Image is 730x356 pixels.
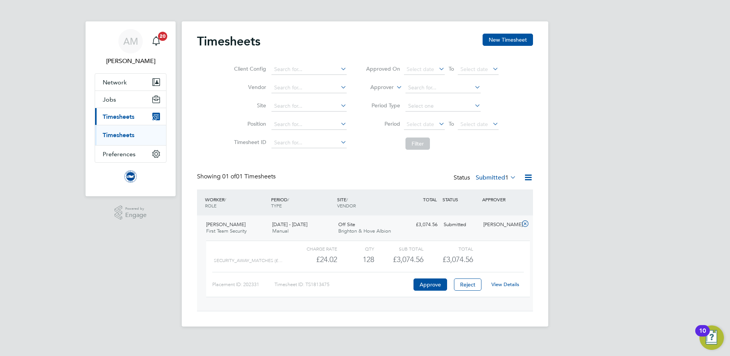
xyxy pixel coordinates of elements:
span: First Team Security [206,228,247,234]
span: / [346,196,348,202]
button: Approve [413,278,447,291]
div: APPROVER [480,193,520,206]
input: Select one [405,101,481,112]
span: Timesheets [103,113,134,120]
input: Search for... [271,83,347,93]
a: AM[PERSON_NAME] [95,29,166,66]
span: TYPE [271,202,282,209]
label: Vendor [232,84,266,91]
div: Charge rate [288,244,337,253]
span: Adrian Morris [95,57,166,66]
span: 20 [158,32,167,41]
span: £3,074.56 [443,255,473,264]
div: Sub Total [374,244,423,253]
label: Approver [359,84,394,91]
label: Approved On [366,65,400,72]
div: Timesheet ID: TS1813475 [275,278,412,291]
span: Manual [272,228,289,234]
div: Submitted [441,218,480,231]
span: / [287,196,289,202]
div: £3,074.56 [374,253,423,266]
span: Select date [407,66,434,73]
div: QTY [337,244,374,253]
span: Engage [125,212,147,218]
span: VENDOR [337,202,356,209]
label: Position [232,120,266,127]
button: Filter [405,138,430,150]
span: Brighton & Hove Albion [338,228,391,234]
span: ROLE [205,202,216,209]
div: PERIOD [269,193,335,212]
span: [PERSON_NAME] [206,221,245,228]
div: SITE [335,193,401,212]
div: Status [454,173,518,183]
button: Open Resource Center, 10 new notifications [699,325,724,350]
label: Client Config [232,65,266,72]
a: Go to home page [95,170,166,183]
label: Submitted [476,174,516,181]
span: TOTAL [423,196,437,202]
button: Preferences [95,146,166,162]
button: Jobs [95,91,166,108]
div: Placement ID: 202331 [212,278,275,291]
span: Network [103,79,127,86]
label: Site [232,102,266,109]
button: Timesheets [95,108,166,125]
span: Off Site [338,221,355,228]
a: 20 [149,29,164,53]
input: Search for... [271,101,347,112]
div: Timesheets [95,125,166,145]
button: New Timesheet [483,34,533,46]
a: Powered byEngage [115,206,147,220]
input: Search for... [271,138,347,148]
span: Select date [460,66,488,73]
div: [PERSON_NAME] [480,218,520,231]
img: brightonandhovealbion-logo-retina.png [124,170,137,183]
span: Jobs [103,96,116,103]
span: To [446,119,456,129]
input: Search for... [271,119,347,130]
div: 10 [699,331,706,341]
h2: Timesheets [197,34,260,49]
span: 01 Timesheets [222,173,276,180]
input: Search for... [271,64,347,75]
label: Timesheet ID [232,139,266,146]
span: Powered by [125,206,147,212]
span: / [224,196,226,202]
div: Showing [197,173,277,181]
a: Timesheets [103,131,134,139]
button: Reject [454,278,481,291]
nav: Main navigation [86,21,176,196]
div: £3,074.56 [401,218,441,231]
div: STATUS [441,193,480,206]
a: View Details [491,281,519,288]
div: Total [423,244,473,253]
span: [DATE] - [DATE] [272,221,307,228]
label: Period Type [366,102,400,109]
button: Network [95,74,166,91]
span: To [446,64,456,74]
span: Select date [407,121,434,128]
span: Select date [460,121,488,128]
div: 128 [337,253,374,266]
span: 01 of [222,173,236,180]
div: WORKER [203,193,269,212]
div: £24.02 [288,253,337,266]
span: AM [123,36,138,46]
span: SECURITY_AWAY_MATCHES (£… [214,258,283,263]
label: Period [366,120,400,127]
input: Search for... [405,83,481,93]
span: 1 [505,174,509,181]
span: Preferences [103,150,136,158]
